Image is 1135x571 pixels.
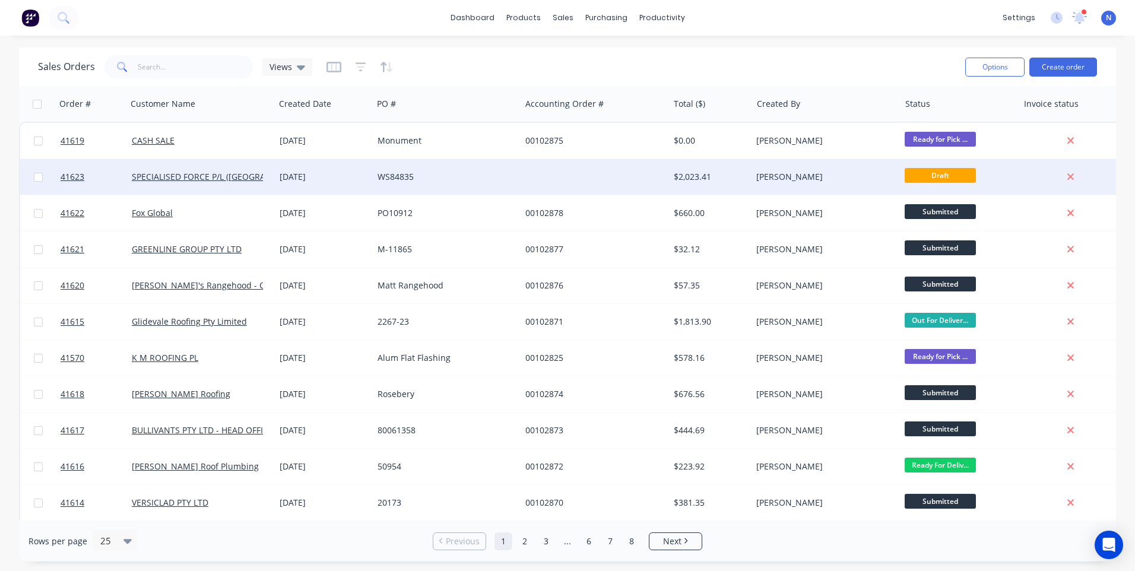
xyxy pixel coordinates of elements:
span: Draft [905,168,976,183]
div: 00102872 [525,461,657,472]
div: [DATE] [280,207,368,219]
div: [PERSON_NAME] [756,497,888,509]
a: [PERSON_NAME]'s Rangehood - CASH SALE [132,280,302,291]
div: [DATE] [280,461,368,472]
div: [DATE] [280,316,368,328]
div: [PERSON_NAME] [756,388,888,400]
div: Created By [757,98,800,110]
div: 00102873 [525,424,657,436]
span: N [1106,12,1111,23]
span: Next [663,535,681,547]
span: 41614 [61,497,84,509]
div: Order # [59,98,91,110]
div: $660.00 [674,207,743,219]
div: 00102878 [525,207,657,219]
div: 00102825 [525,352,657,364]
div: productivity [633,9,691,27]
div: Matt Rangehood [378,280,509,291]
div: [DATE] [280,171,368,183]
a: Page 3 [537,532,555,550]
div: WS84835 [378,171,509,183]
a: Page 7 [601,532,619,550]
span: Rows per page [28,535,87,547]
div: $578.16 [674,352,743,364]
span: 41619 [61,135,84,147]
div: Accounting Order # [525,98,604,110]
a: Previous page [433,535,486,547]
span: 41621 [61,243,84,255]
a: 41622 [61,195,132,231]
div: settings [997,9,1041,27]
a: Fox Global [132,207,173,218]
div: Open Intercom Messenger [1095,531,1123,559]
a: Page 2 [516,532,534,550]
div: sales [547,9,579,27]
span: 41616 [61,461,84,472]
div: [PERSON_NAME] [756,207,888,219]
div: Status [905,98,930,110]
div: 00102871 [525,316,657,328]
span: Submitted [905,494,976,509]
div: 00102877 [525,243,657,255]
div: Customer Name [131,98,195,110]
div: $0.00 [674,135,743,147]
div: 00102876 [525,280,657,291]
input: Search... [138,55,253,79]
img: Factory [21,9,39,27]
button: Options [965,58,1025,77]
span: Submitted [905,204,976,219]
a: 41614 [61,485,132,521]
div: 20173 [378,497,509,509]
span: Ready For Deliv... [905,458,976,472]
div: 00102875 [525,135,657,147]
a: VERSICLAD PTY LTD [132,497,208,508]
a: 41570 [61,340,132,376]
div: [PERSON_NAME] [756,461,888,472]
span: 41570 [61,352,84,364]
a: 41616 [61,449,132,484]
a: Page 6 [580,532,598,550]
span: 41617 [61,424,84,436]
div: Monument [378,135,509,147]
div: Alum Flat Flashing [378,352,509,364]
div: $32.12 [674,243,743,255]
div: Invoice status [1024,98,1079,110]
span: Out For Deliver... [905,313,976,328]
div: $2,023.41 [674,171,743,183]
div: $676.56 [674,388,743,400]
div: products [500,9,547,27]
span: Submitted [905,385,976,400]
div: PO # [377,98,396,110]
div: [PERSON_NAME] [756,171,888,183]
span: Submitted [905,421,976,436]
span: Views [270,61,292,73]
span: Ready for Pick ... [905,349,976,364]
div: 00102870 [525,497,657,509]
div: [PERSON_NAME] [756,280,888,291]
div: purchasing [579,9,633,27]
ul: Pagination [428,532,707,550]
a: GREENLINE GROUP PTY LTD [132,243,242,255]
span: 41618 [61,388,84,400]
div: $444.69 [674,424,743,436]
a: 41623 [61,159,132,195]
div: 80061358 [378,424,509,436]
a: BULLIVANTS PTY LTD - HEAD OFFICE [132,424,273,436]
div: Rosebery [378,388,509,400]
span: Previous [446,535,480,547]
div: [DATE] [280,280,368,291]
div: [PERSON_NAME] [756,352,888,364]
span: 41620 [61,280,84,291]
span: 41615 [61,316,84,328]
div: $381.35 [674,497,743,509]
a: Next page [649,535,702,547]
span: Submitted [905,277,976,291]
div: [DATE] [280,388,368,400]
a: Page 8 [623,532,641,550]
a: 41620 [61,268,132,303]
div: $57.35 [674,280,743,291]
button: Create order [1029,58,1097,77]
a: K M ROOFING PL [132,352,198,363]
div: 2267-23 [378,316,509,328]
div: [PERSON_NAME] [756,243,888,255]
